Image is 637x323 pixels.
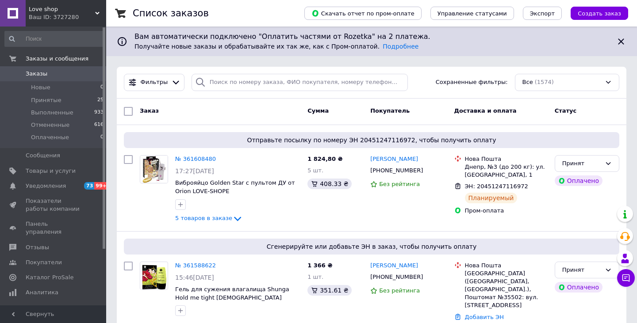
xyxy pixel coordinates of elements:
[370,155,418,163] a: [PERSON_NAME]
[465,163,548,179] div: Днепр, №3 (до 200 кг): ул. [GEOGRAPHIC_DATA], 1
[134,43,418,50] span: Получайте новые заказы и обрабатывайте их так же, как с Пром-оплатой.
[307,167,323,174] span: 5 шт.
[530,10,555,17] span: Экспорт
[465,193,518,203] div: Планируемый
[555,107,577,114] span: Статус
[562,159,601,168] div: Принят
[140,262,168,289] img: Фото товару
[555,282,602,293] div: Оплачено
[175,274,214,281] span: 15:46[DATE]
[31,109,73,117] span: Выполненные
[175,215,232,221] span: 5 товаров в заказе
[26,152,60,160] span: Сообщения
[26,197,82,213] span: Показатели работы компании
[175,286,289,309] a: Гель для сужения влагалища Shunga Hold me tight [DEMOGRAPHIC_DATA] tightening gel LOVE-[PERSON_NAME]
[100,84,104,91] span: 0
[26,274,73,281] span: Каталог ProSale
[141,78,168,87] span: Фильтры
[94,109,104,117] span: 933
[26,258,62,266] span: Покупатели
[29,5,95,13] span: Love shop
[311,9,414,17] span: Скачать отчет по пром-оплате
[465,207,548,215] div: Пром-оплата
[26,167,76,175] span: Товары и услуги
[535,79,554,85] span: (1574)
[140,107,159,114] span: Заказ
[454,107,517,114] span: Доставка и оплата
[175,215,243,221] a: 5 товаров в заказе
[94,182,109,190] span: 99+
[26,304,82,319] span: Управление сайтом
[562,266,601,275] div: Принят
[465,270,548,310] div: [GEOGRAPHIC_DATA] ([GEOGRAPHIC_DATA], [GEOGRAPHIC_DATA].), Поштомат №35502: вул. [STREET_ADDRESS]
[127,242,616,251] span: Сгенерируйте или добавьте ЭН в заказ, чтобы получить оплату
[31,84,50,91] span: Новые
[175,179,295,194] a: Виброяйцо Golden Star с пультом ДУ от Orion LOVE-SHOPE
[379,181,420,187] span: Без рейтинга
[26,182,66,190] span: Уведомления
[437,10,507,17] span: Управление статусами
[31,133,69,141] span: Оплаченные
[307,285,352,296] div: 351.61 ₴
[26,70,47,78] span: Заказы
[307,179,352,189] div: 408.33 ₴
[562,10,628,16] a: Создать заказ
[175,262,216,269] a: № 361588622
[97,96,104,104] span: 25
[192,74,408,91] input: Поиск по номеру заказа, ФИО покупателя, номеру телефона, Email, номеру накладной
[26,289,58,296] span: Аналитика
[127,136,616,144] span: Отправьте посылку по номеру ЭН 20451247116972, чтобы получить оплату
[26,55,88,63] span: Заказы и сообщения
[383,43,418,50] a: Подробнее
[140,155,168,183] a: Фото товару
[134,32,609,42] span: Вам автоматически подключено "Оплатить частями от Rozetka" на 2 платежа.
[465,183,528,190] span: ЭН: 20451247116972
[307,107,329,114] span: Сумма
[522,78,533,87] span: Все
[84,182,94,190] span: 73
[31,121,69,129] span: Отмененные
[133,8,209,19] h1: Список заказов
[436,78,508,87] span: Сохраненные фильтры:
[465,314,504,320] a: Добавить ЭН
[29,13,106,21] div: Ваш ID: 3727280
[379,287,420,294] span: Без рейтинга
[31,96,61,104] span: Принятые
[140,156,168,183] img: Фото товару
[307,262,332,269] span: 1 366 ₴
[617,269,635,287] button: Чат с покупателем
[578,10,621,17] span: Создать заказ
[465,155,548,163] div: Нова Пошта
[523,7,562,20] button: Экспорт
[370,262,418,270] a: [PERSON_NAME]
[307,156,342,162] span: 1 824,80 ₴
[368,271,425,283] div: [PHONE_NUMBER]
[175,156,216,162] a: № 361608480
[94,121,104,129] span: 616
[304,7,422,20] button: Скачать отчет по пром-оплате
[26,220,82,236] span: Панель управления
[4,31,104,47] input: Поиск
[430,7,514,20] button: Управление статусами
[368,165,425,176] div: [PHONE_NUMBER]
[465,262,548,270] div: Нова Пошта
[571,7,628,20] button: Создать заказ
[555,175,602,186] div: Оплачено
[307,274,323,280] span: 1 шт.
[100,133,104,141] span: 0
[175,167,214,175] span: 17:27[DATE]
[26,243,49,251] span: Отзывы
[370,107,410,114] span: Покупатель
